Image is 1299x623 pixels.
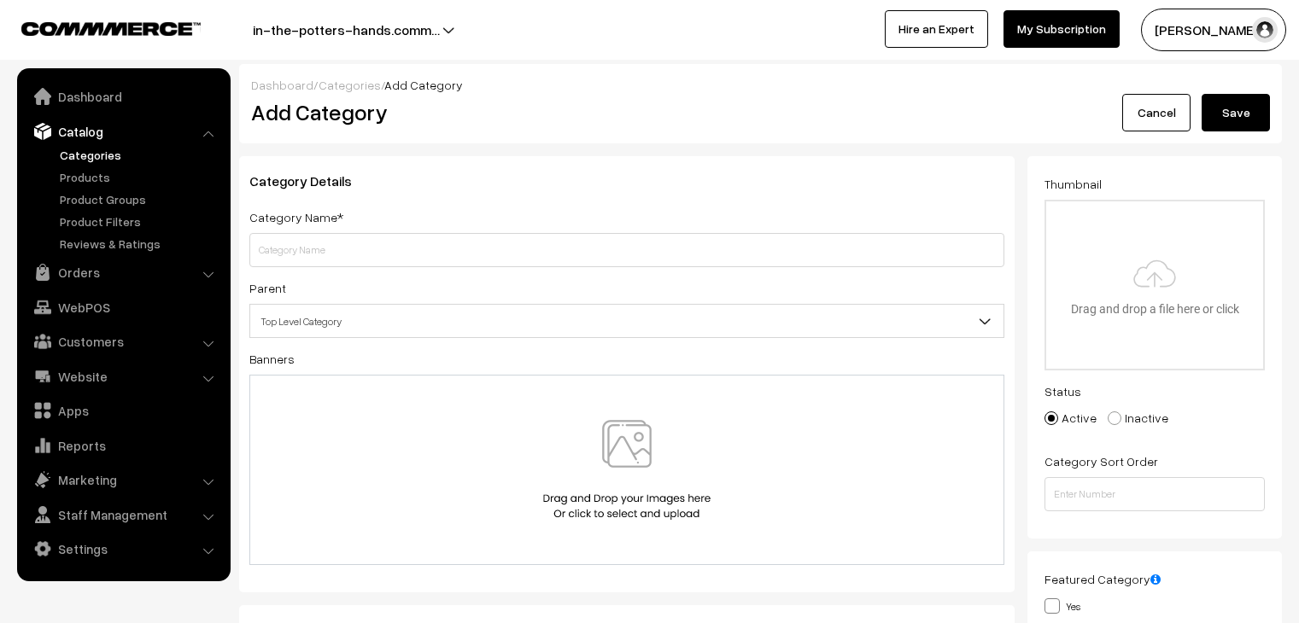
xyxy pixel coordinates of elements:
[21,533,225,564] a: Settings
[1122,94,1191,131] a: Cancel
[1202,94,1270,131] button: Save
[249,172,372,189] span: Category Details
[21,464,225,495] a: Marketing
[885,10,988,48] a: Hire an Expert
[249,208,343,226] label: Category Name*
[21,22,201,35] img: COMMMERCE
[319,78,381,92] a: Categories
[1044,382,1081,400] label: Status
[249,350,295,368] label: Banners
[21,499,225,530] a: Staff Management
[21,326,225,357] a: Customers
[21,395,225,426] a: Apps
[249,233,1004,267] input: Category Name
[56,190,225,208] a: Product Groups
[21,257,225,288] a: Orders
[21,81,225,112] a: Dashboard
[1141,9,1286,51] button: [PERSON_NAME]…
[250,306,1004,336] span: Top Level Category
[251,99,1009,125] h2: Add Category
[21,292,225,323] a: WebPOS
[56,213,225,230] a: Product Filters
[21,17,171,38] a: COMMMERCE
[193,9,500,51] button: in-the-potters-hands.comm…
[21,116,225,147] a: Catalog
[56,168,225,186] a: Products
[1044,477,1265,511] input: Enter Number
[249,279,286,297] label: Parent
[1108,409,1168,427] label: Inactive
[1004,10,1120,48] a: My Subscription
[384,78,463,92] span: Add Category
[1044,452,1158,470] label: Category Sort Order
[249,304,1004,338] span: Top Level Category
[21,361,225,392] a: Website
[251,76,1270,94] div: / /
[1044,409,1097,427] label: Active
[56,146,225,164] a: Categories
[251,78,313,92] a: Dashboard
[1044,597,1080,614] label: Yes
[1252,17,1278,43] img: user
[21,430,225,461] a: Reports
[1044,175,1102,193] label: Thumbnail
[1044,570,1161,588] label: Featured Category
[56,235,225,253] a: Reviews & Ratings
